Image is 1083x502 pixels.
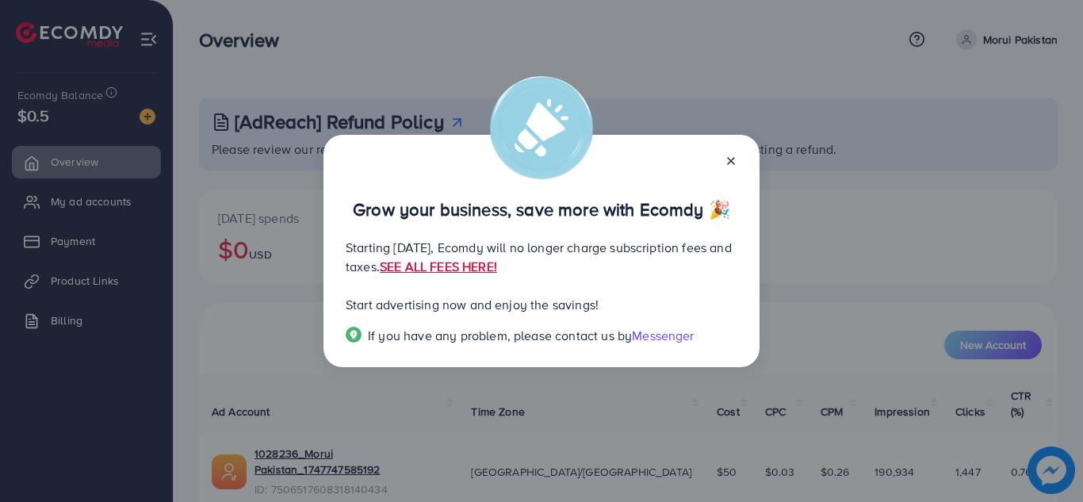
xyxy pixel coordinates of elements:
[346,327,362,343] img: Popup guide
[632,327,694,344] span: Messenger
[346,200,737,219] p: Grow your business, save more with Ecomdy 🎉
[346,295,737,314] p: Start advertising now and enjoy the savings!
[380,258,497,275] a: SEE ALL FEES HERE!
[346,238,737,276] p: Starting [DATE], Ecomdy will no longer charge subscription fees and taxes.
[368,327,632,344] span: If you have any problem, please contact us by
[490,76,593,179] img: alert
